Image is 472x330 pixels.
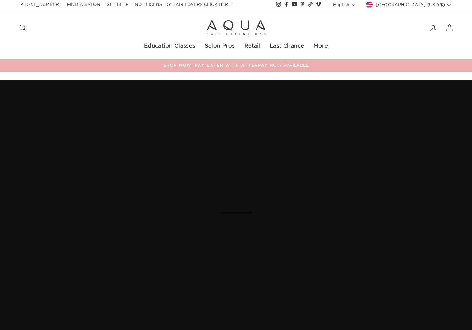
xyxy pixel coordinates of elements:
a: Education Classes [139,40,200,53]
a: Salon Pros [200,40,240,53]
a: More [309,40,333,53]
span: English [333,2,349,8]
a: Shop now, pay later with AfterpayNOW AVAILABLE [20,62,452,69]
img: Aqua Hair Extensions [205,19,267,37]
ul: Primary [18,40,454,53]
a: Last Chance [265,40,309,53]
span: NOW AVAILABLE [268,63,309,68]
span: Shop now, pay later with Afterpay [163,64,268,67]
a: Retail [240,40,265,53]
span: [GEOGRAPHIC_DATA] (USD $) [373,2,445,8]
